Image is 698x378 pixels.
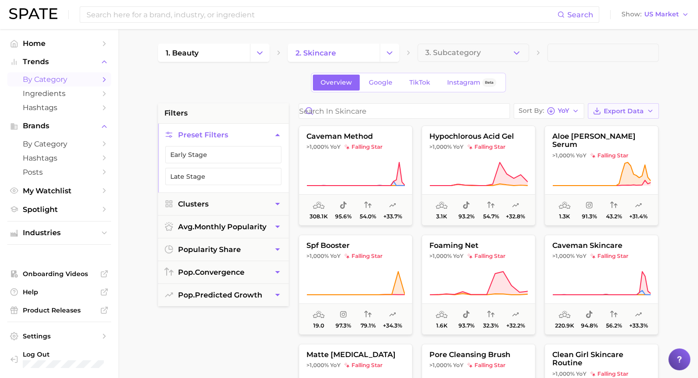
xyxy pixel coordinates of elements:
span: falling star [344,362,382,369]
span: popularity convergence: Medium Convergence [610,200,617,211]
input: Search in skincare [299,104,509,118]
span: 79.1% [360,323,375,329]
button: ShowUS Market [619,9,691,20]
a: Help [7,285,111,299]
span: spf booster [299,242,412,250]
button: hypochlorous acid gel>1,000% YoYfalling starfalling star3.1k93.2%54.7%+32.8% [422,126,535,226]
span: Ingredients [23,89,96,98]
span: 54.0% [360,213,376,220]
a: Google [361,75,400,91]
button: Change Category [250,44,270,62]
span: Clusters [178,200,209,208]
span: >1,000% [552,152,575,159]
span: clean girl skincare routine [545,351,658,368]
span: >1,000% [429,143,452,150]
span: popularity convergence: High Convergence [364,309,372,320]
span: popularity predicted growth: Likely [635,200,642,211]
span: matte [MEDICAL_DATA] [299,351,412,359]
span: +32.2% [506,323,525,329]
span: filters [164,108,188,119]
a: Home [7,36,111,50]
span: 91.3% [581,213,596,220]
a: Settings [7,329,111,343]
img: falling star [590,371,596,377]
span: Trends [23,58,96,66]
span: YoY [330,362,341,369]
button: popularity share [158,238,289,261]
button: spf booster>1,000% YoYfalling starfalling star19.097.3%79.1%+34.3% [299,235,413,335]
button: Sort ByYoY [514,103,584,119]
span: popularity predicted growth: Uncertain [389,200,396,211]
span: Industries [23,229,96,237]
span: hypochlorous acid gel [422,132,535,141]
span: foaming net [422,242,535,250]
span: popularity predicted growth: Uncertain [635,309,642,320]
span: average monthly popularity: Very Low Popularity [436,309,448,320]
span: average monthly popularity: Very Low Popularity [313,309,325,320]
span: popularity share: TikTok [463,309,470,320]
a: Product Releases [7,303,111,317]
button: Late Stage [165,168,281,185]
span: +33.7% [383,213,402,220]
a: Overview [313,75,360,91]
span: 93.2% [458,213,474,220]
span: by Category [23,140,96,148]
img: SPATE [9,8,57,19]
button: Preset Filters [158,124,289,146]
span: popularity share: TikTok [463,200,470,211]
span: >1,000% [429,362,452,368]
button: Industries [7,226,111,240]
span: 1. beauty [166,49,199,57]
a: Hashtags [7,101,111,115]
span: 1.6k [436,323,447,329]
span: Overview [321,79,352,86]
span: 3.1k [436,213,447,220]
span: popularity convergence: Medium Convergence [364,200,372,211]
span: popularity predicted growth: Uncertain [512,200,519,211]
span: Google [369,79,392,86]
span: popularity share: Instagram [586,200,593,211]
span: aloe [PERSON_NAME] serum [545,132,658,149]
span: Show [622,12,642,17]
span: >1,000% [552,370,575,377]
button: 3. Subcategory [418,44,529,62]
img: falling star [344,144,350,150]
a: My Watchlist [7,184,111,198]
img: falling star [344,363,350,368]
span: Settings [23,332,96,340]
span: popularity share: TikTok [340,200,347,211]
span: average monthly popularity: Low Popularity [313,200,325,211]
span: Instagram [447,79,480,86]
button: caveman method>1,000% YoYfalling starfalling star308.1k95.6%54.0%+33.7% [299,126,413,226]
span: Log Out [23,350,104,358]
span: Beta [485,79,494,86]
span: by Category [23,75,96,84]
button: caveman skincare>1,000% YoYfalling starfalling star220.9k94.8%56.2%+33.3% [545,235,658,335]
a: Spotlight [7,202,111,217]
button: Change Category [380,44,399,62]
span: 94.8% [581,323,597,329]
span: Product Releases [23,306,96,314]
span: +32.8% [506,213,525,220]
span: popularity convergence: Medium Convergence [487,200,494,211]
span: Sort By [519,108,544,113]
span: popularity predicted growth: Uncertain [389,309,396,320]
button: aloe [PERSON_NAME] serum>1,000% YoYfalling starfalling star1.3k91.3%43.2%+31.4% [545,126,658,226]
span: falling star [344,252,382,260]
abbr: average [178,222,194,231]
span: 97.3% [336,323,351,329]
img: falling star [467,253,473,259]
span: 2. skincare [296,49,336,57]
img: falling star [467,144,473,150]
span: Onboarding Videos [23,270,96,278]
a: InstagramBeta [439,75,504,91]
button: Clusters [158,193,289,215]
span: caveman method [299,132,412,141]
span: falling star [590,370,628,378]
span: 19.0 [313,323,324,329]
span: falling star [467,362,505,369]
span: popularity predicted growth: Uncertain [512,309,519,320]
span: YoY [576,152,586,159]
span: monthly popularity [178,222,266,231]
span: falling star [344,143,382,151]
